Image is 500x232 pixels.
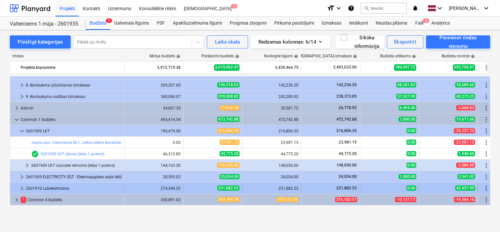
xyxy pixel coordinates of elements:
[26,126,122,136] div: 2601909 LKT
[411,17,427,30] a: Faili3
[380,54,416,59] div: Budžeta atlikums
[442,54,475,59] div: Budžeta novirze
[482,162,490,169] span: Vairāk darbību
[127,198,181,202] div: 350,891.62
[106,18,112,23] span: 1
[245,94,298,99] div: 242,280.92
[245,129,298,133] div: 216,806.35
[456,105,475,110] span: -3,008.83
[217,117,240,122] span: 473,742.88
[214,64,240,70] span: 3,619,962.47
[433,33,483,51] div: Pievienot rindas vienumu
[482,104,490,112] span: Vairāk darbību
[394,64,416,70] span: 180,497.72
[352,54,357,58] span: help
[336,163,357,167] span: 148,050.00
[175,54,180,58] span: help
[127,175,181,179] div: 28,595.02
[399,174,416,179] span: 1,000.00
[127,94,181,99] div: 340,084.07
[245,117,298,122] div: 472,742.88
[23,162,31,169] span: keyboard_arrow_right
[396,82,416,87] span: 48,281.83
[26,183,122,194] div: 2601910 Labiekārtošana
[454,140,475,145] span: -23,981.15
[457,174,475,179] span: 3,541.02
[455,185,475,191] span: 42,457.99
[217,82,240,87] span: 190,518.03
[26,172,122,182] div: 2601909 ELECTRICITY (ELT - Elektroapgādes ārējie tīkli)
[127,152,181,156] div: 46,315.80
[456,163,475,168] span: -3,886.80
[86,17,110,30] a: Budžets1
[395,197,416,202] span: -10,137.17
[482,116,490,124] span: Vairāk darbību
[40,152,104,156] a: 2601909 LKT izbūve (ielas 1.posms)
[13,104,21,112] span: keyboard_arrow_right
[482,81,490,89] span: Vairāk darbību
[217,163,240,168] span: 148,050.00
[169,17,226,30] a: Apakšuzņēmuma līgumi
[482,64,490,71] span: Vairāk darbību
[372,17,412,30] a: Naudas plūsma
[336,128,357,133] span: 216,806.35
[127,129,181,133] div: 190,479.00
[217,94,240,99] span: 299,808.82
[482,139,490,146] span: Vairāk darbību
[26,80,122,90] div: 8- Būvlaukma uzturēšanas izmaksas
[220,174,240,179] span: 25,054.00
[426,35,490,48] button: Pievienot rindas vienumu
[338,174,357,179] span: 24,054.00
[454,128,475,133] span: -26,327.35
[245,186,298,191] div: 231,882.53
[231,4,238,9] span: 2
[245,175,298,179] div: 24,054.00
[150,54,180,59] div: Mērķa budžets
[336,94,357,99] span: 238,373.05
[234,54,239,58] span: help
[406,140,416,145] span: 0.00
[127,117,181,122] div: 493,414.54
[18,173,26,181] span: keyboard_arrow_right
[318,17,345,30] a: Izmaksas
[335,35,384,48] button: Sīkāka informācija
[293,54,298,58] span: help
[467,201,500,232] iframe: Chat Widget
[406,128,416,133] span: 0.00
[245,106,298,110] div: 30,581.72
[387,35,423,48] button: Eksportēt
[327,4,335,12] i: format_size
[470,54,475,58] span: help
[153,17,169,30] div: PSF
[396,94,416,99] span: 57,527.90
[340,33,379,51] div: Sīkāka informācija
[455,94,475,99] span: 40,275.25
[21,62,122,73] div: Projekta kopsumma
[453,64,475,70] span: 292,756.91
[482,184,490,192] span: Vairāk darbību
[457,151,475,156] span: 1,540.60
[348,4,354,12] i: Zināšanu pamats
[220,151,240,156] span: 44,775.20
[361,3,407,14] button: Meklēt
[127,106,181,110] div: 34,067.35
[336,117,357,122] span: 472,742.88
[338,140,357,145] span: 23,981.15
[21,114,122,125] div: Common 1 budžets
[207,35,248,48] button: Laika skala
[110,17,153,30] a: Galvenais līgums
[226,17,270,30] div: Progresa ziņojumi
[21,195,122,205] div: Common 4 budžets
[86,17,110,30] div: Budžets
[245,152,298,156] div: 44,775.20
[345,17,372,30] a: Ienākumi
[259,38,322,46] div: Redzamas kolonnas : 6/14
[215,38,240,46] div: Laika skala
[202,54,239,59] div: Pārskatīts budžets
[21,103,122,113] div: Add-on
[482,196,490,204] span: Vairāk darbību
[13,116,21,124] span: keyboard_arrow_down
